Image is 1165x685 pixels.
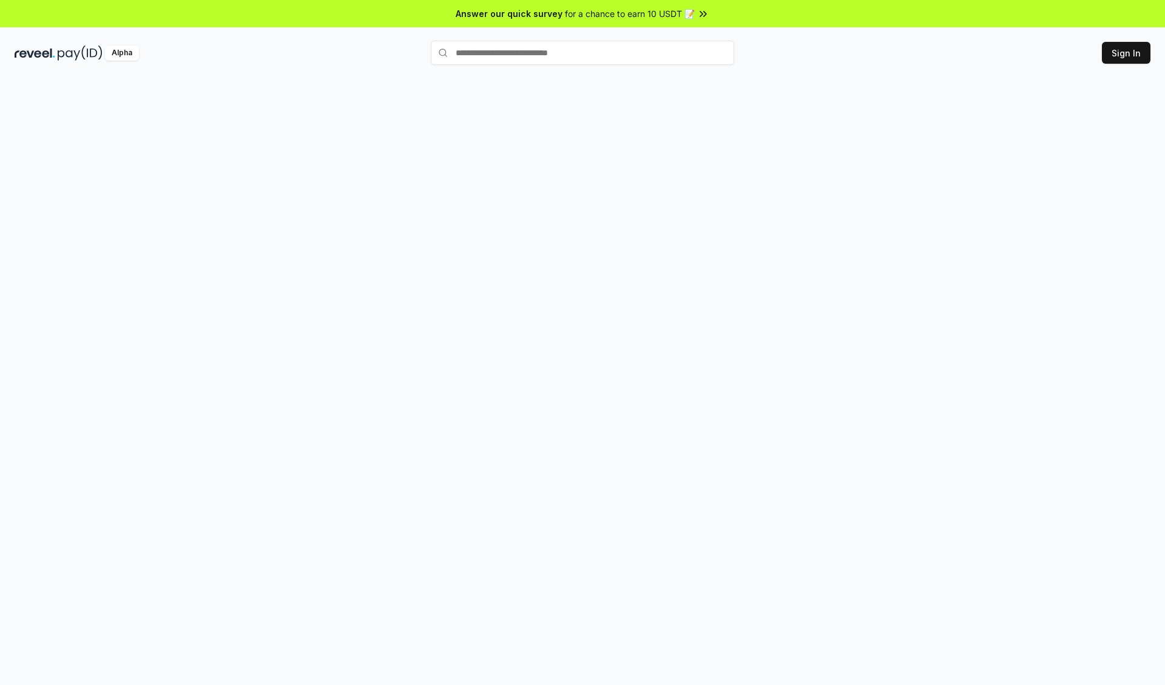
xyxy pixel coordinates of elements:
span: Answer our quick survey [456,7,562,20]
div: Alpha [105,46,139,61]
img: pay_id [58,46,103,61]
button: Sign In [1102,42,1150,64]
span: for a chance to earn 10 USDT 📝 [565,7,695,20]
img: reveel_dark [15,46,55,61]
